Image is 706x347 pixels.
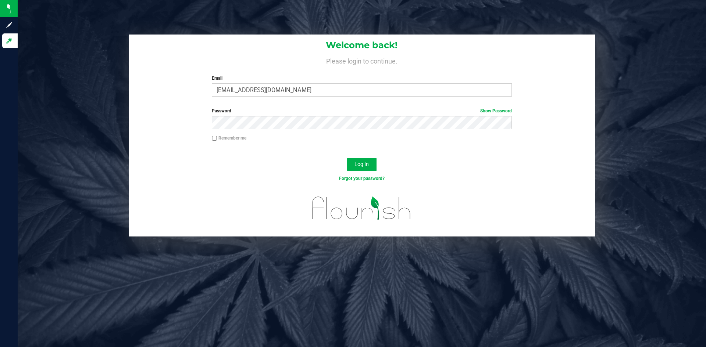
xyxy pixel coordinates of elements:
[212,136,217,141] input: Remember me
[212,135,246,141] label: Remember me
[212,75,511,82] label: Email
[6,37,13,44] inline-svg: Log in
[354,161,369,167] span: Log In
[339,176,385,181] a: Forgot your password?
[480,108,512,113] a: Show Password
[129,56,595,65] h4: Please login to continue.
[6,21,13,29] inline-svg: Sign up
[303,189,420,227] img: flourish_logo.svg
[212,108,231,113] span: Password
[347,158,377,171] button: Log In
[129,40,595,50] h1: Welcome back!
